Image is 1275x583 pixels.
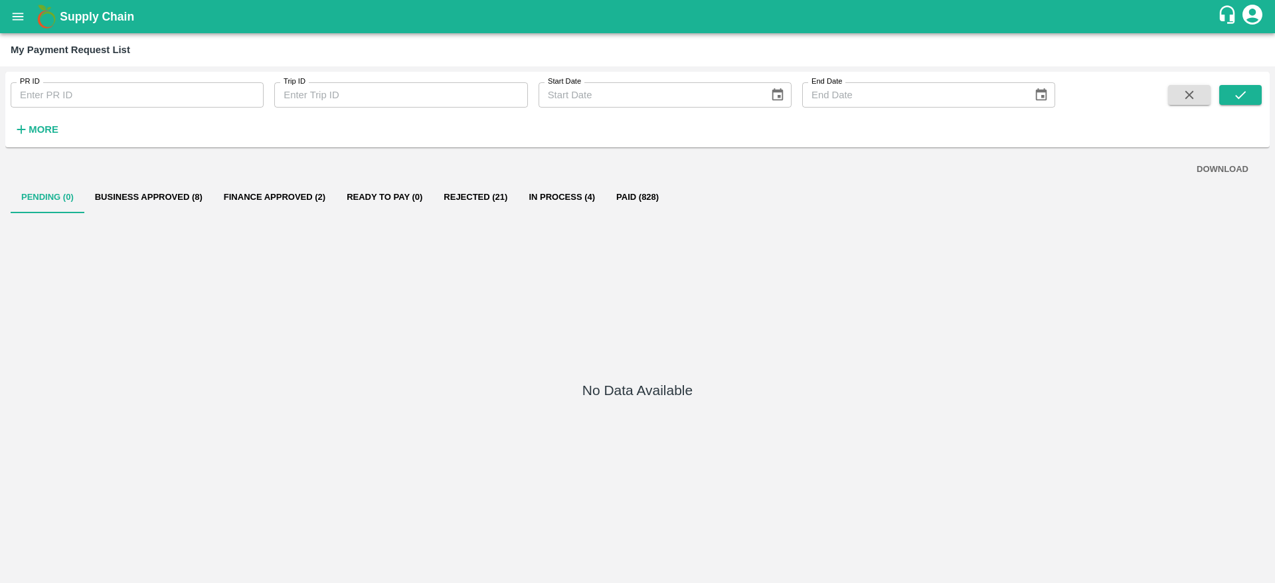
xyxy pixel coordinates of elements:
input: Start Date [539,82,760,108]
div: account of current user [1240,3,1264,31]
label: End Date [811,76,842,87]
button: DOWNLOAD [1191,158,1254,181]
input: Enter PR ID [11,82,264,108]
button: Ready To Pay (0) [336,181,433,213]
button: Pending (0) [11,181,84,213]
label: Start Date [548,76,581,87]
button: Paid (828) [606,181,669,213]
button: open drawer [3,1,33,32]
img: logo [33,3,60,30]
button: Choose date [765,82,790,108]
button: Business Approved (8) [84,181,213,213]
div: My Payment Request List [11,41,130,58]
button: In Process (4) [518,181,606,213]
button: Rejected (21) [433,181,518,213]
h5: No Data Available [582,381,693,400]
a: Supply Chain [60,7,1217,26]
input: End Date [802,82,1023,108]
strong: More [29,124,58,135]
div: customer-support [1217,5,1240,29]
button: Choose date [1029,82,1054,108]
label: PR ID [20,76,40,87]
button: Finance Approved (2) [213,181,336,213]
input: Enter Trip ID [274,82,527,108]
b: Supply Chain [60,10,134,23]
button: More [11,118,62,141]
label: Trip ID [284,76,305,87]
